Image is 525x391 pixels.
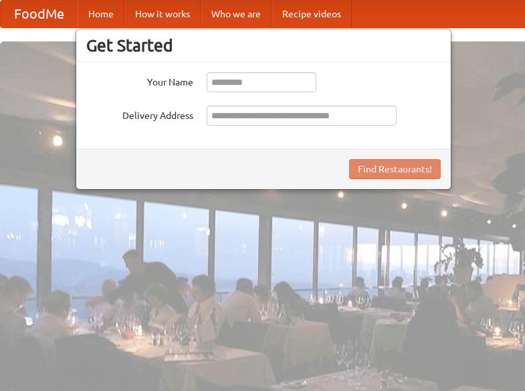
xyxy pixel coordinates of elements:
[201,1,272,27] a: Who we are
[124,1,201,27] a: How it works
[1,1,78,27] a: FoodMe
[272,1,352,27] a: Recipe videos
[86,72,193,89] label: Your Name
[86,106,193,122] label: Delivery Address
[86,35,441,55] h3: Get Started
[349,159,441,179] button: Find Restaurants!
[78,1,124,27] a: Home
